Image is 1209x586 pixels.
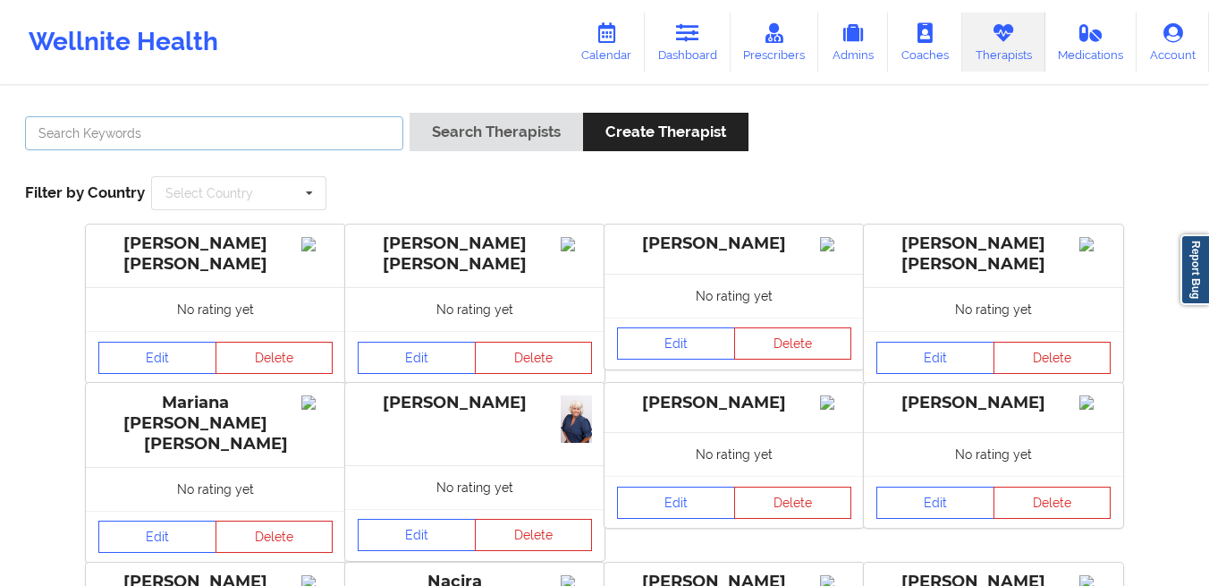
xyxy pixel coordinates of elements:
[820,395,851,410] img: Image%2Fplaceholer-image.png
[734,487,852,519] button: Delete
[617,234,851,254] div: [PERSON_NAME]
[561,395,592,443] img: 1f2ce8f5-b9c3-4a8c-b61e-b41a611dbee1_Laurie_Headshot_9_25.png
[165,187,253,200] div: Select Country
[864,287,1123,331] div: No rating yet
[358,342,476,374] a: Edit
[645,13,731,72] a: Dashboard
[604,274,864,318] div: No rating yet
[993,487,1112,519] button: Delete
[731,13,819,72] a: Prescribers
[734,327,852,360] button: Delete
[1079,237,1111,251] img: Image%2Fplaceholer-image.png
[475,342,593,374] button: Delete
[888,13,962,72] a: Coaches
[216,342,334,374] button: Delete
[98,342,216,374] a: Edit
[410,113,583,151] button: Search Therapists
[876,234,1111,275] div: [PERSON_NAME] [PERSON_NAME]
[358,234,592,275] div: [PERSON_NAME] [PERSON_NAME]
[864,432,1123,476] div: No rating yet
[617,327,735,360] a: Edit
[86,467,345,511] div: No rating yet
[25,116,403,150] input: Search Keywords
[475,519,593,551] button: Delete
[345,287,604,331] div: No rating yet
[86,287,345,331] div: No rating yet
[301,395,333,410] img: Image%2Fplaceholer-image.png
[876,393,1111,413] div: [PERSON_NAME]
[98,393,333,454] div: Mariana [PERSON_NAME] [PERSON_NAME]
[820,237,851,251] img: Image%2Fplaceholer-image.png
[1180,234,1209,305] a: Report Bug
[358,393,592,413] div: [PERSON_NAME]
[818,13,888,72] a: Admins
[876,342,994,374] a: Edit
[98,234,333,275] div: [PERSON_NAME] [PERSON_NAME]
[358,519,476,551] a: Edit
[617,487,735,519] a: Edit
[604,432,864,476] div: No rating yet
[617,393,851,413] div: [PERSON_NAME]
[98,521,216,553] a: Edit
[876,487,994,519] a: Edit
[1137,13,1209,72] a: Account
[962,13,1045,72] a: Therapists
[583,113,748,151] button: Create Therapist
[561,237,592,251] img: Image%2Fplaceholer-image.png
[345,465,604,509] div: No rating yet
[301,237,333,251] img: Image%2Fplaceholer-image.png
[25,183,145,201] span: Filter by Country
[1079,395,1111,410] img: Image%2Fplaceholer-image.png
[216,521,334,553] button: Delete
[1045,13,1137,72] a: Medications
[568,13,645,72] a: Calendar
[993,342,1112,374] button: Delete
